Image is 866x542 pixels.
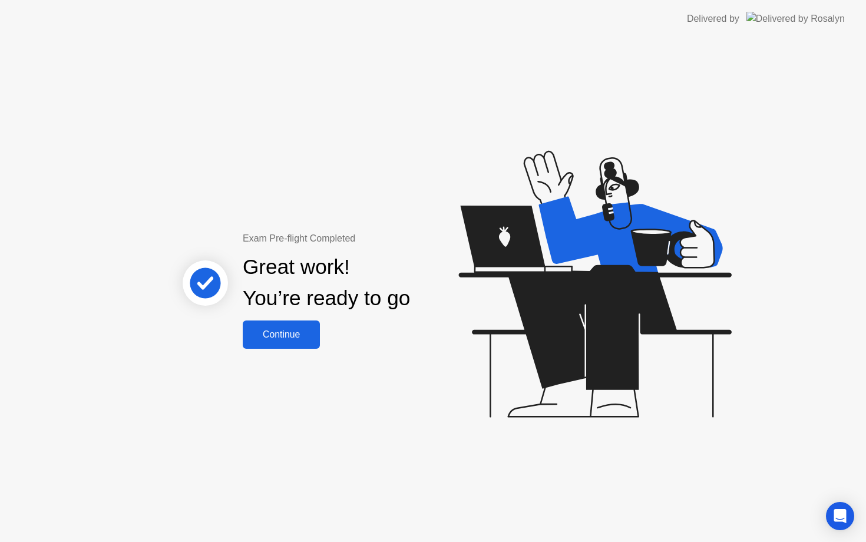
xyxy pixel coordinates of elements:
[243,320,320,349] button: Continue
[243,232,486,246] div: Exam Pre-flight Completed
[746,12,845,25] img: Delivered by Rosalyn
[246,329,316,340] div: Continue
[826,502,854,530] div: Open Intercom Messenger
[687,12,739,26] div: Delivered by
[243,252,410,314] div: Great work! You’re ready to go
